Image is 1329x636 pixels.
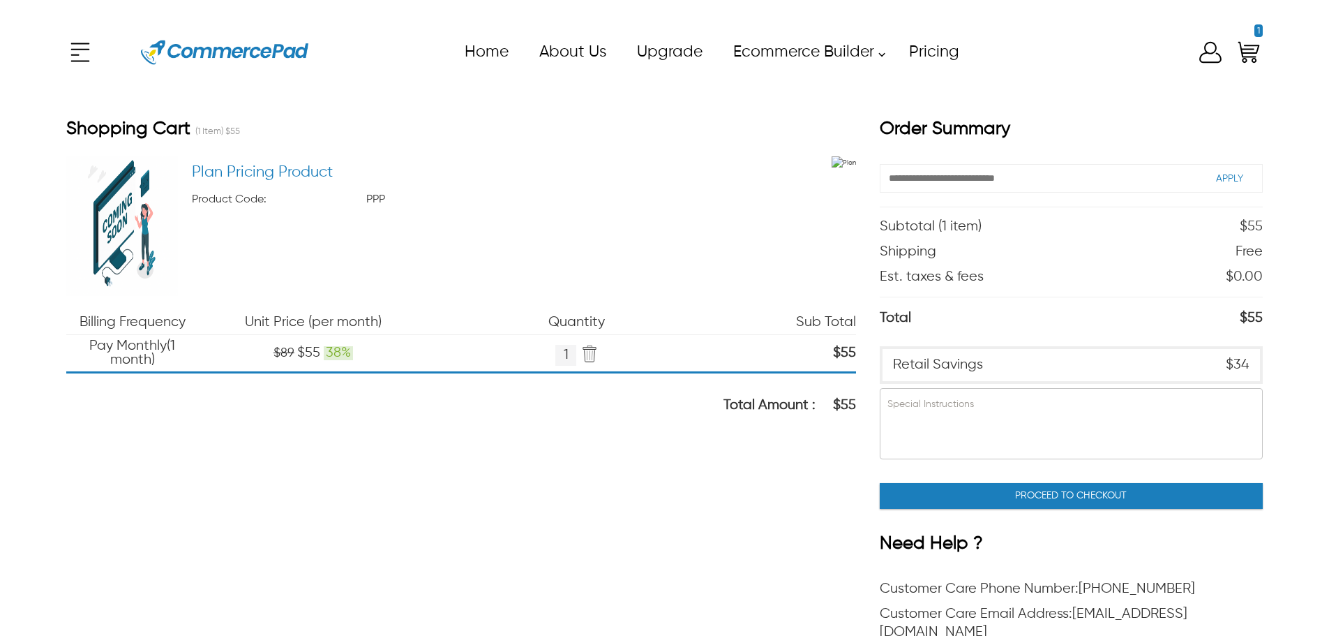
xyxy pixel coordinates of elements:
[880,346,1263,384] div: Retail Savings $34
[555,345,576,366] span: quantity 1
[1216,174,1243,184] span: Apply
[880,243,936,261] span: Shipping
[621,36,717,68] a: Upgrade
[1240,304,1263,332] span: $55
[198,316,428,330] span: Unit Price
[833,346,856,360] strong: subTotal $55
[717,36,893,68] a: Ecommerce Builder
[66,316,198,330] span: billing-frequency
[576,345,597,365] img: sprite-icon
[141,21,308,84] img: Website Logo for Commerce Pad
[195,127,240,136] span: (1 item) $55
[1226,268,1263,286] span: $0.00
[66,119,240,142] div: Total Item and Total Amount (1 item) $55
[523,36,621,68] a: About Us
[893,36,974,68] a: Pricing
[192,186,832,207] div: Product Code PPP
[723,399,856,413] strong: Total Amount $55
[297,346,320,360] span: Unit Price which was at a price of $89, now after discount the price is $55 Discount of 38%
[880,483,1263,509] button: Proceed To Checkout
[129,21,320,84] a: Website Logo for Commerce Pad
[880,218,982,236] span: Subtotal ( 1 item )
[880,268,984,286] span: Est. taxes & fees
[833,399,856,413] span: $55
[880,582,1079,596] span: Customer Care Phone Number
[880,297,1263,339] div: Total $55
[192,193,366,207] span: Product Code :
[880,119,1010,142] div: Order Summary
[880,533,983,557] div: Need Help ?
[273,346,294,360] strike: $89
[880,239,1263,265] div: Shipping Free
[832,156,856,170] img: Plan
[880,304,911,332] span: Total
[880,265,1263,290] div: Est. taxes & fees $0.00
[192,163,333,182] a: Plan Pricing Product
[1254,24,1263,37] span: 1
[1226,356,1249,374] span: $34
[723,399,833,413] span: Total Amount :
[324,346,353,360] span: 38 %
[880,119,1263,150] div: Order Summary
[1236,243,1263,261] span: Free
[1079,582,1195,596] a: [PHONE_NUMBER]
[66,119,856,142] div: Shopping Cart
[724,316,856,330] span: Sub Total
[880,214,1263,239] div: Subtotal 1 item $55
[449,36,523,68] a: Home
[880,607,1072,621] span: Customer Care Email Address
[66,339,198,367] span: Pay Monthly
[1235,38,1263,66] a: Shopping Cart
[366,193,541,207] span: PPP
[1240,218,1263,236] span: $55
[428,316,724,330] span: Quantity
[555,341,597,366] div: Press Enter to Remove Item
[893,356,983,374] span: Retail Savings
[66,156,178,296] img: Plan Pricing Product
[880,533,1263,557] div: Need Help ?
